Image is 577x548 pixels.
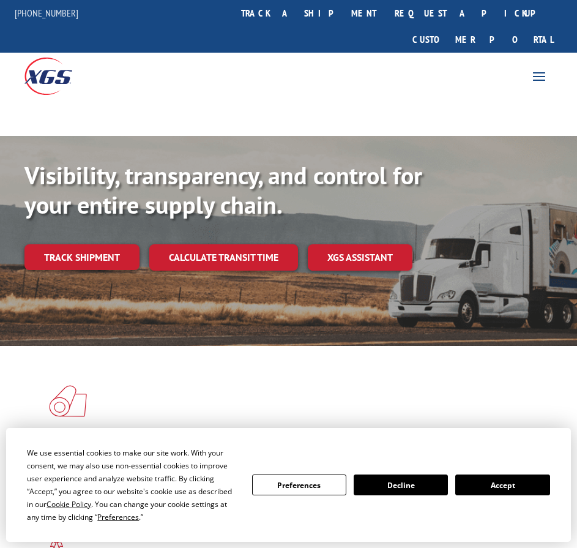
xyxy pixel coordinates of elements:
button: Accept [455,475,549,495]
a: [PHONE_NUMBER] [15,7,78,19]
button: Decline [354,475,448,495]
div: We use essential cookies to make our site work. With your consent, we may also use non-essential ... [27,446,237,524]
a: XGS ASSISTANT [308,244,412,271]
a: Calculate transit time [149,244,298,271]
h1: Flooring Logistics Solutions [49,427,519,448]
a: Customer Portal [403,26,562,53]
img: xgs-icon-total-supply-chain-intelligence-red [49,385,87,417]
span: Cookie Policy [47,499,91,509]
b: Visibility, transparency, and control for your entire supply chain. [24,159,422,220]
span: Preferences [97,512,139,522]
a: Track shipment [24,244,140,270]
button: Preferences [252,475,346,495]
div: Cookie Consent Prompt [6,428,571,542]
